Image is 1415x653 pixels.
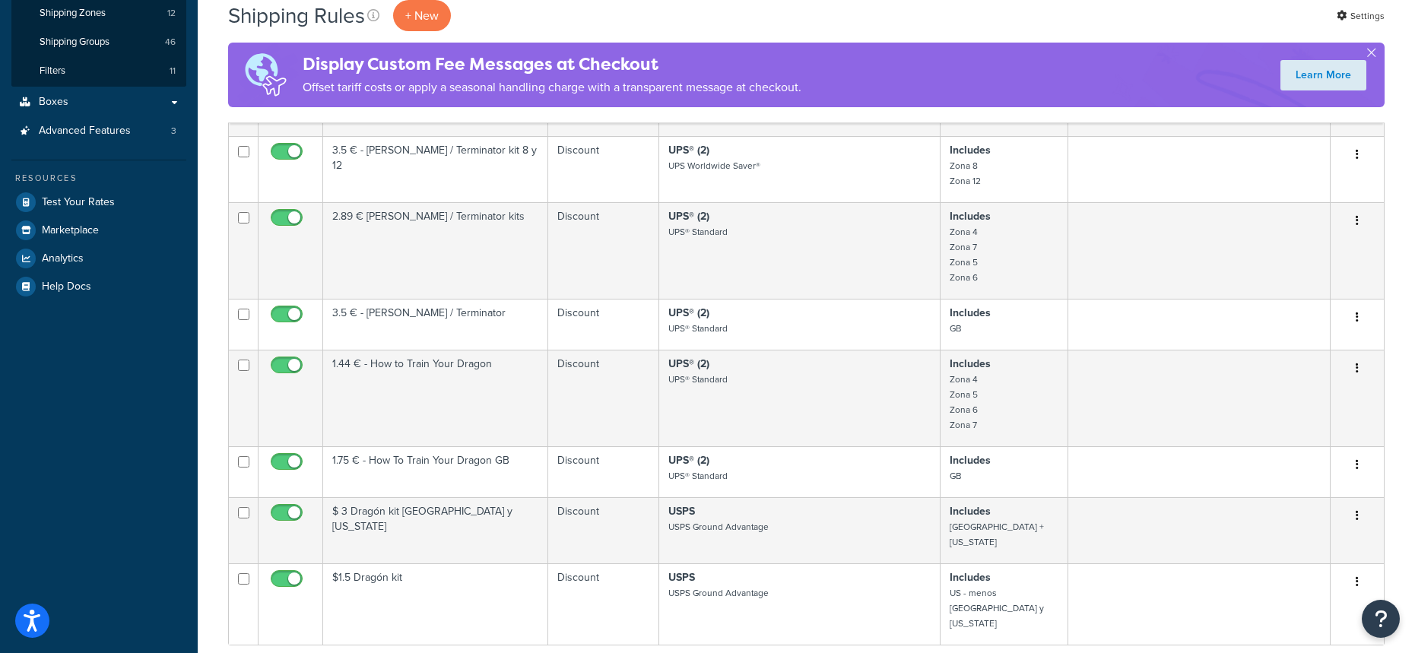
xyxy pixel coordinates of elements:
small: USPS Ground Advantage [668,520,769,534]
td: Discount [548,136,659,202]
h4: Display Custom Fee Messages at Checkout [303,52,801,77]
a: Test Your Rates [11,189,186,216]
p: Offset tariff costs or apply a seasonal handling charge with a transparent message at checkout. [303,77,801,98]
a: Settings [1337,5,1385,27]
a: Boxes [11,88,186,116]
small: [GEOGRAPHIC_DATA] + [US_STATE] [950,520,1044,549]
small: UPS® Standard [668,322,728,335]
button: Open Resource Center [1362,600,1400,638]
span: 46 [165,36,176,49]
strong: Includes [950,305,991,321]
td: Discount [548,446,659,497]
td: $ 3 Dragón kit [GEOGRAPHIC_DATA] y [US_STATE] [323,497,548,563]
td: Discount [548,299,659,350]
a: Filters 11 [11,57,186,85]
a: Advanced Features 3 [11,117,186,145]
small: UPS® Standard [668,469,728,483]
strong: Includes [950,142,991,158]
small: UPS® Standard [668,225,728,239]
td: Discount [548,563,659,645]
small: Zona 4 Zona 5 Zona 6 Zona 7 [950,372,978,432]
h1: Shipping Rules [228,1,365,30]
small: US - menos [GEOGRAPHIC_DATA] y [US_STATE] [950,586,1044,630]
small: UPS Worldwide Saver® [668,159,760,173]
strong: Includes [950,452,991,468]
small: GB [950,469,961,483]
small: UPS® Standard [668,372,728,386]
td: $1.5 Dragón kit [323,563,548,645]
strong: Includes [950,208,991,224]
span: Boxes [39,96,68,109]
td: Discount [548,350,659,446]
span: Filters [40,65,65,78]
small: GB [950,322,961,335]
span: 3 [171,125,176,138]
span: Marketplace [42,224,99,237]
strong: UPS® (2) [668,305,709,321]
span: Shipping Zones [40,7,106,20]
span: Shipping Groups [40,36,109,49]
a: Marketplace [11,217,186,244]
span: Advanced Features [39,125,131,138]
a: Analytics [11,245,186,272]
small: Zona 4 Zona 7 Zona 5 Zona 6 [950,225,978,284]
strong: USPS [668,569,695,585]
small: USPS Ground Advantage [668,586,769,600]
strong: Includes [950,503,991,519]
small: Zona 8 Zona 12 [950,159,981,188]
li: Filters [11,57,186,85]
strong: Includes [950,356,991,372]
td: Discount [548,497,659,563]
strong: UPS® (2) [668,356,709,372]
strong: UPS® (2) [668,142,709,158]
span: 12 [167,7,176,20]
strong: USPS [668,503,695,519]
strong: UPS® (2) [668,208,709,224]
div: Resources [11,172,186,185]
td: 3.5 € - [PERSON_NAME] / Terminator [323,299,548,350]
span: Help Docs [42,281,91,293]
li: Shipping Groups [11,28,186,56]
strong: Includes [950,569,991,585]
strong: UPS® (2) [668,452,709,468]
a: Learn More [1280,60,1366,90]
td: 1.44 € - How to Train Your Dragon [323,350,548,446]
span: 11 [170,65,176,78]
li: Advanced Features [11,117,186,145]
td: 3.5 € - [PERSON_NAME] / Terminator kit 8 y 12 [323,136,548,202]
td: Discount [548,202,659,299]
td: 2.89 € [PERSON_NAME] / Terminator kits [323,202,548,299]
span: Analytics [42,252,84,265]
a: Help Docs [11,273,186,300]
span: Test Your Rates [42,196,115,209]
td: 1.75 € - How To Train Your Dragon GB [323,446,548,497]
a: Shipping Groups 46 [11,28,186,56]
img: duties-banner-06bc72dcb5fe05cb3f9472aba00be2ae8eb53ab6f0d8bb03d382ba314ac3c341.png [228,43,303,107]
